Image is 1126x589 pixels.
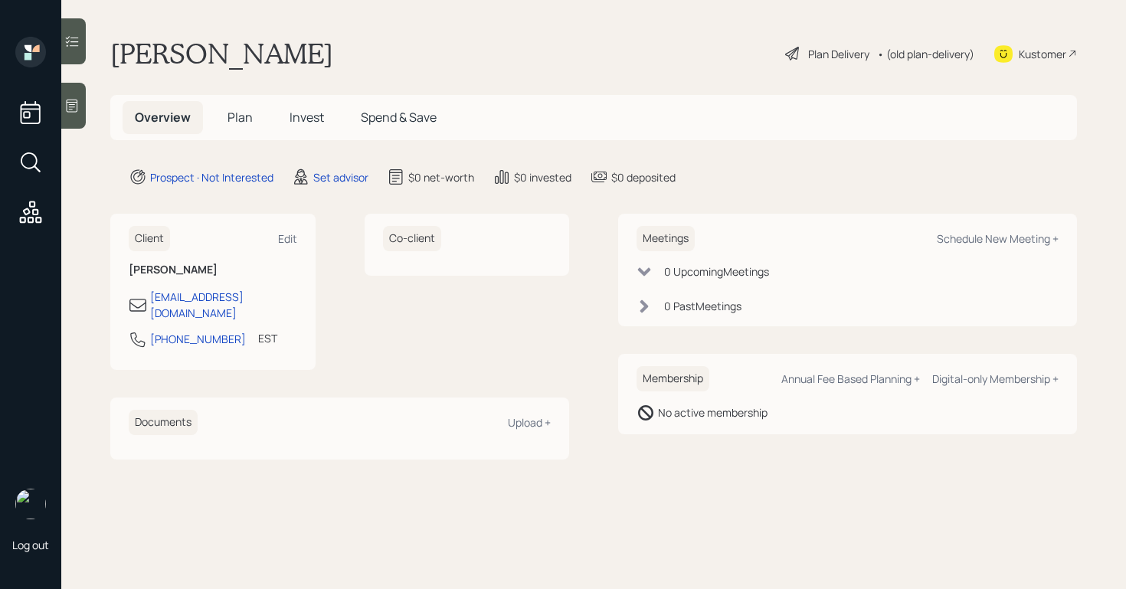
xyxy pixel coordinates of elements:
div: Kustomer [1019,46,1066,62]
div: No active membership [658,404,768,420]
div: Annual Fee Based Planning + [781,371,920,386]
h6: Membership [637,366,709,391]
span: Plan [227,109,253,126]
div: • (old plan-delivery) [877,46,974,62]
h1: [PERSON_NAME] [110,37,333,70]
div: Upload + [508,415,551,430]
span: Overview [135,109,191,126]
div: Schedule New Meeting + [937,231,1059,246]
div: 0 Past Meeting s [664,298,741,314]
h6: Client [129,226,170,251]
img: retirable_logo.png [15,489,46,519]
div: 0 Upcoming Meeting s [664,263,769,280]
h6: Meetings [637,226,695,251]
h6: Documents [129,410,198,435]
div: $0 deposited [611,169,676,185]
div: Set advisor [313,169,368,185]
span: Invest [290,109,324,126]
div: Prospect · Not Interested [150,169,273,185]
div: [EMAIL_ADDRESS][DOMAIN_NAME] [150,289,297,321]
h6: [PERSON_NAME] [129,263,297,277]
div: Log out [12,538,49,552]
div: $0 invested [514,169,571,185]
div: Digital-only Membership + [932,371,1059,386]
div: Plan Delivery [808,46,869,62]
div: [PHONE_NUMBER] [150,331,246,347]
div: Edit [278,231,297,246]
h6: Co-client [383,226,441,251]
div: $0 net-worth [408,169,474,185]
span: Spend & Save [361,109,437,126]
div: EST [258,330,277,346]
